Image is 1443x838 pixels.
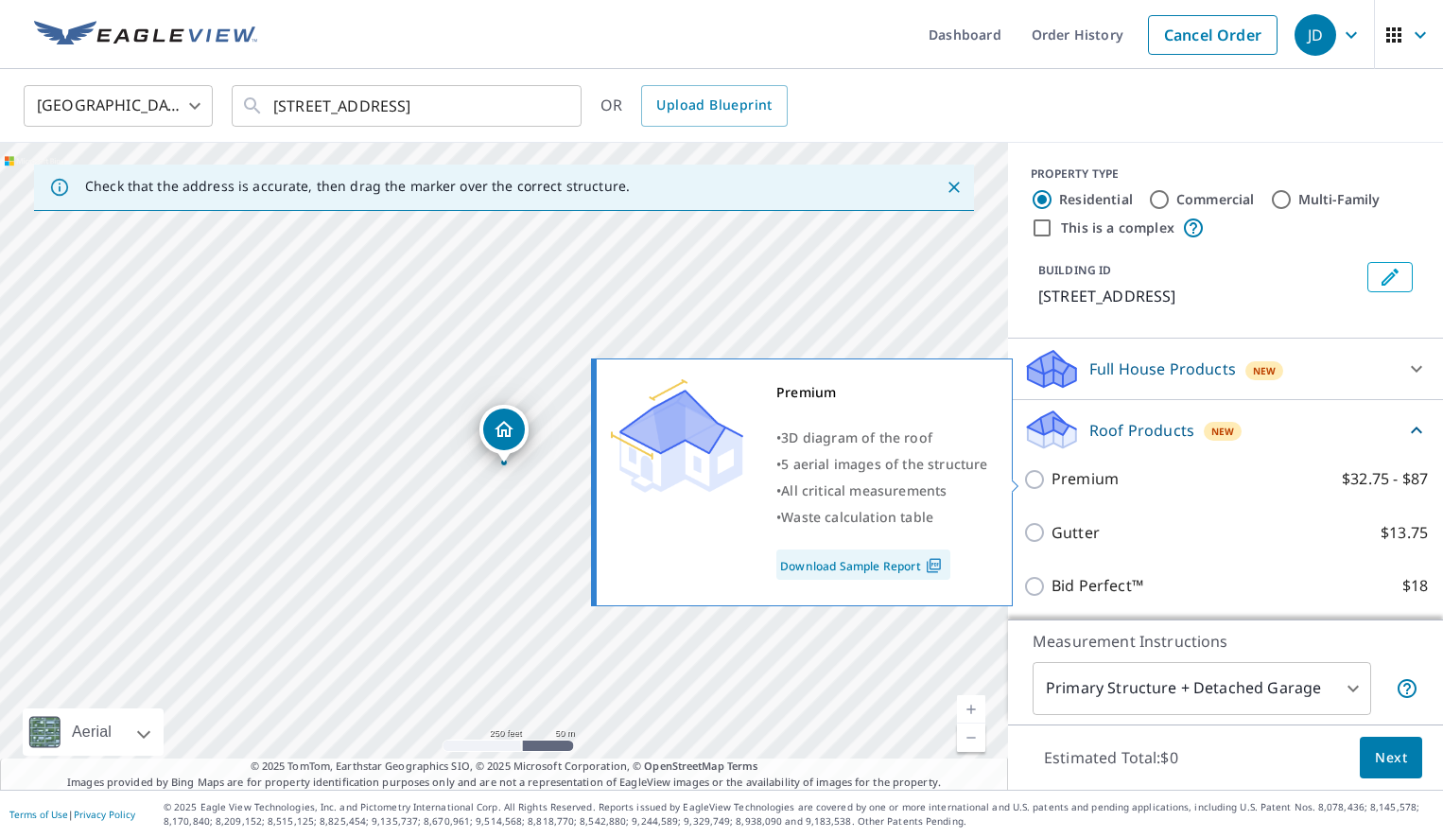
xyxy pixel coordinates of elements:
[251,759,758,775] span: © 2025 TomTom, Earthstar Geographics SIO, © 2025 Microsoft Corporation, ©
[9,809,135,820] p: |
[1342,467,1428,491] p: $32.75 - $87
[24,79,213,132] div: [GEOGRAPHIC_DATA]
[23,708,164,756] div: Aerial
[1211,424,1235,439] span: New
[273,79,543,132] input: Search by address or latitude-longitude
[942,175,966,200] button: Close
[781,481,947,499] span: All critical measurements
[957,724,985,752] a: Current Level 17, Zoom Out
[1033,662,1371,715] div: Primary Structure + Detached Garage
[1052,467,1119,491] p: Premium
[1381,521,1428,545] p: $13.75
[776,379,988,406] div: Premium
[1360,737,1422,779] button: Next
[1375,746,1407,770] span: Next
[1396,677,1418,700] span: Your report will include the primary structure and a detached garage if one exists.
[656,94,772,117] span: Upload Blueprint
[611,379,743,493] img: Premium
[74,808,135,821] a: Privacy Policy
[727,759,758,773] a: Terms
[921,557,947,574] img: Pdf Icon
[1089,419,1194,442] p: Roof Products
[957,695,985,724] a: Current Level 17, Zoom In
[781,508,933,526] span: Waste calculation table
[1029,737,1193,778] p: Estimated Total: $0
[1031,166,1420,183] div: PROPERTY TYPE
[781,455,987,473] span: 5 aerial images of the structure
[1038,262,1111,278] p: BUILDING ID
[776,451,988,478] div: •
[1176,190,1255,209] label: Commercial
[1402,574,1428,598] p: $18
[66,708,117,756] div: Aerial
[776,425,988,451] div: •
[479,405,529,463] div: Dropped pin, building 1, Residential property, 3623 S Nepal St Aurora, CO 80013
[776,478,988,504] div: •
[776,504,988,531] div: •
[1023,408,1428,452] div: Roof ProductsNew
[1038,285,1360,307] p: [STREET_ADDRESS]
[1033,630,1418,653] p: Measurement Instructions
[644,759,723,773] a: OpenStreetMap
[1253,363,1277,378] span: New
[1089,358,1236,380] p: Full House Products
[1052,574,1143,598] p: Bid Perfect™
[600,85,788,127] div: OR
[9,808,68,821] a: Terms of Use
[776,550,950,580] a: Download Sample Report
[1052,521,1100,545] p: Gutter
[781,428,932,446] span: 3D diagram of the roof
[641,85,787,127] a: Upload Blueprint
[1061,218,1174,237] label: This is a complex
[34,21,257,49] img: EV Logo
[1295,14,1336,56] div: JD
[85,178,630,195] p: Check that the address is accurate, then drag the marker over the correct structure.
[1367,262,1413,292] button: Edit building 1
[1023,346,1428,392] div: Full House ProductsNew
[1148,15,1278,55] a: Cancel Order
[164,800,1434,829] p: © 2025 Eagle View Technologies, Inc. and Pictometry International Corp. All Rights Reserved. Repo...
[1059,190,1133,209] label: Residential
[1298,190,1381,209] label: Multi-Family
